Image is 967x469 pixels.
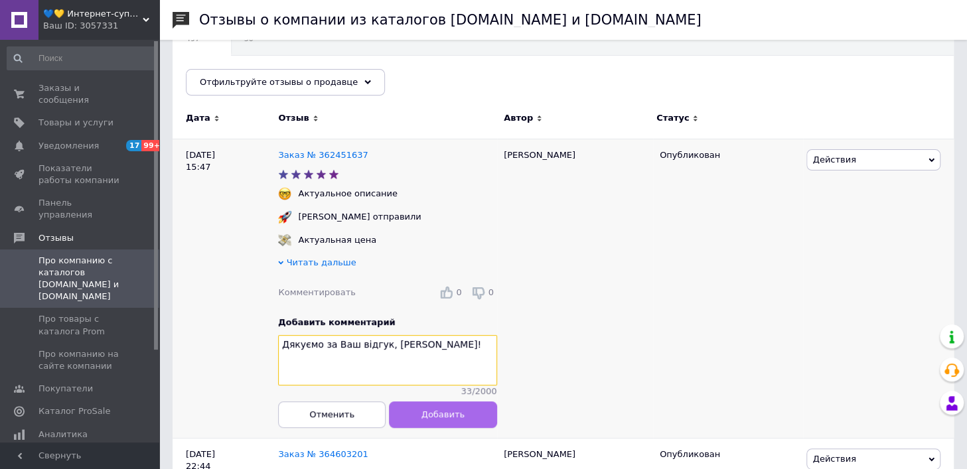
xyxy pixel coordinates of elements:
span: Про компанию на сайте компании [38,348,123,372]
span: 💙💛 Интернет-супермаркет Все буде файно!🚚⤵ [43,8,143,20]
span: Читать дальше [287,257,356,267]
span: Про товары с каталога Prom [38,313,123,337]
span: Действия [812,454,855,464]
span: Автор [504,112,533,124]
span: Про компанию с каталогов [DOMAIN_NAME] и [DOMAIN_NAME] [38,255,123,303]
div: Актуальная цена [295,234,380,246]
div: Опубликованы без комментария [173,56,356,106]
div: [PERSON_NAME] [497,139,653,438]
span: Аналитика [38,429,88,440]
div: Актуальное описание [295,188,401,200]
a: Заказ № 364603201 [278,449,368,459]
span: Покупатели [38,383,93,395]
span: Добавить [421,409,465,419]
img: :nerd_face: [278,187,291,200]
span: Отфильтруйте отзывы о продавце [200,77,358,87]
span: 0 [488,287,494,297]
h1: Отзывы о компании из каталогов [DOMAIN_NAME] и [DOMAIN_NAME] [199,12,702,28]
span: 0 [456,287,461,297]
span: Комментировать [278,287,355,297]
input: Поиск [7,46,157,70]
span: Действия [812,155,855,165]
div: [DATE] 15:47 [173,139,278,438]
span: Добавить комментарий [278,317,396,327]
span: Отзыв [278,112,309,124]
span: Отзывы [38,232,74,244]
span: Дата [186,112,210,124]
span: Показатели работы компании [38,163,123,186]
img: :rocket: [278,210,291,224]
span: Статус [656,112,690,124]
div: Читать дальше [278,257,497,272]
span: Товары и услуги [38,117,113,129]
div: Опубликован [660,149,797,161]
img: :money_with_wings: [278,234,291,247]
span: Опубликованы без комме... [186,70,330,82]
div: [PERSON_NAME] отправили [295,211,424,223]
button: Отменить [278,401,386,428]
span: Уведомления [38,140,99,152]
a: Заказ № 362451637 [278,150,368,160]
span: 17 [126,140,141,151]
div: Комментировать [278,287,355,299]
span: Каталог ProSale [38,405,110,417]
span: 99+ [141,140,163,151]
span: 33 / 2000 [461,385,497,397]
button: Добавить [390,401,497,428]
div: Ваш ID: 3057331 [43,20,159,32]
span: Панель управления [38,197,123,221]
textarea: Дякуємо за Ваш відгук, [PERSON_NAME]! [278,335,497,385]
span: Отменить [310,409,355,419]
span: Заказы и сообщения [38,82,123,106]
div: Опубликован [660,448,797,460]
